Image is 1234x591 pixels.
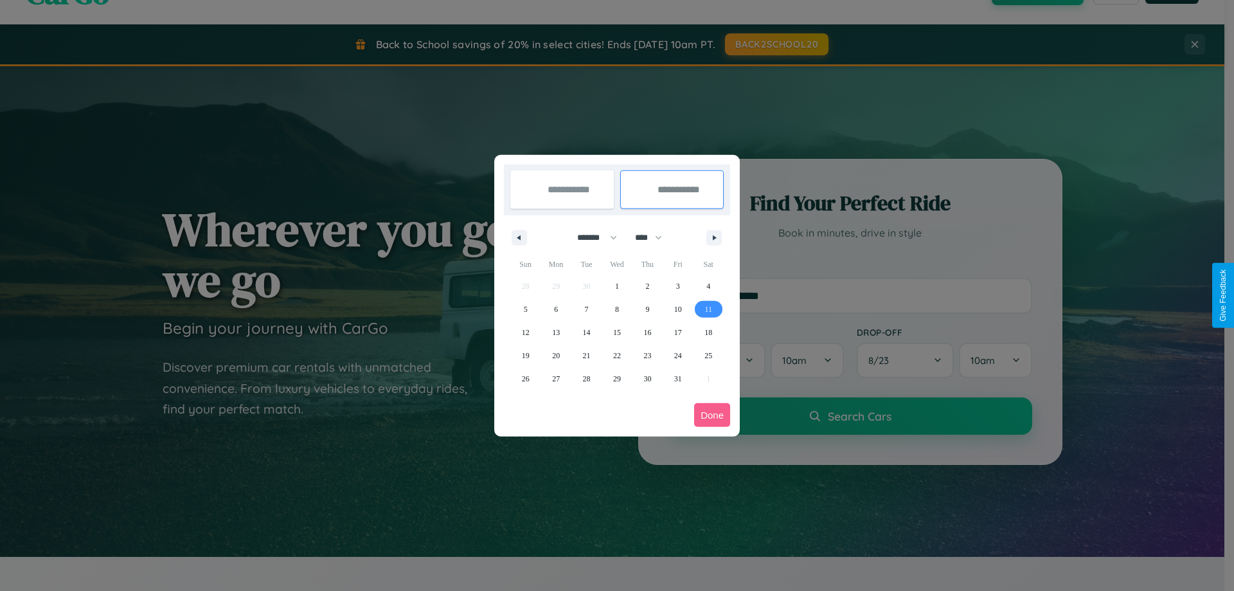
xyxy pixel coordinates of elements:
span: 20 [552,344,560,367]
span: 28 [583,367,591,390]
button: 22 [602,344,632,367]
button: 11 [693,298,724,321]
button: 15 [602,321,632,344]
button: 13 [541,321,571,344]
button: 10 [663,298,693,321]
button: 31 [663,367,693,390]
span: 18 [704,321,712,344]
button: 3 [663,275,693,298]
button: Done [694,403,730,427]
span: 29 [613,367,621,390]
button: 1 [602,275,632,298]
button: 28 [571,367,602,390]
button: 23 [632,344,663,367]
span: 27 [552,367,560,390]
span: 25 [704,344,712,367]
span: 11 [704,298,712,321]
span: 5 [524,298,528,321]
span: 23 [643,344,651,367]
span: 26 [522,367,530,390]
div: Give Feedback [1219,269,1228,322]
button: 25 [693,344,724,367]
span: Sat [693,254,724,275]
span: 6 [554,298,558,321]
span: Mon [541,254,571,275]
button: 30 [632,367,663,390]
span: 14 [583,321,591,344]
span: 12 [522,321,530,344]
span: 8 [615,298,619,321]
span: Wed [602,254,632,275]
button: 29 [602,367,632,390]
span: 19 [522,344,530,367]
span: Tue [571,254,602,275]
span: 7 [585,298,589,321]
span: 15 [613,321,621,344]
button: 17 [663,321,693,344]
span: 10 [674,298,682,321]
button: 21 [571,344,602,367]
button: 27 [541,367,571,390]
button: 19 [510,344,541,367]
span: 4 [706,275,710,298]
button: 20 [541,344,571,367]
button: 12 [510,321,541,344]
button: 6 [541,298,571,321]
button: 18 [693,321,724,344]
button: 14 [571,321,602,344]
span: Fri [663,254,693,275]
span: 17 [674,321,682,344]
span: 1 [615,275,619,298]
span: Thu [632,254,663,275]
span: 24 [674,344,682,367]
span: 30 [643,367,651,390]
button: 26 [510,367,541,390]
span: 22 [613,344,621,367]
span: 9 [645,298,649,321]
span: 21 [583,344,591,367]
span: 16 [643,321,651,344]
button: 7 [571,298,602,321]
span: Sun [510,254,541,275]
button: 4 [693,275,724,298]
span: 31 [674,367,682,390]
span: 3 [676,275,680,298]
span: 13 [552,321,560,344]
button: 16 [632,321,663,344]
button: 9 [632,298,663,321]
button: 24 [663,344,693,367]
button: 2 [632,275,663,298]
button: 8 [602,298,632,321]
button: 5 [510,298,541,321]
span: 2 [645,275,649,298]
